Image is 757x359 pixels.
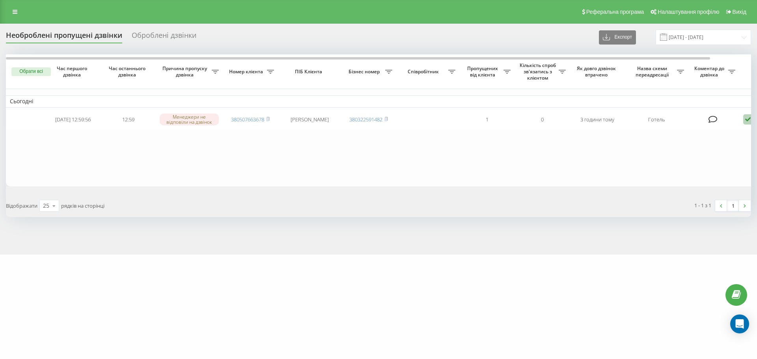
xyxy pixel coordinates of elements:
div: 1 - 1 з 1 [694,201,711,209]
span: Налаштування профілю [658,9,719,15]
button: Експорт [599,30,636,45]
span: Реферальна програма [586,9,644,15]
div: Необроблені пропущені дзвінки [6,31,122,43]
td: 3 години тому [570,109,625,130]
td: 12:59 [101,109,156,130]
span: Як довго дзвінок втрачено [576,65,619,78]
span: рядків на сторінці [61,202,104,209]
span: Час останнього дзвінка [107,65,149,78]
div: Open Intercom Messenger [730,314,749,333]
a: 380507663678 [231,116,264,123]
span: Співробітник [400,69,448,75]
td: Готель [625,109,688,130]
td: 1 [459,109,515,130]
span: Пропущених від клієнта [463,65,503,78]
a: 380322591482 [349,116,382,123]
td: [PERSON_NAME] [278,109,341,130]
td: 0 [515,109,570,130]
span: Причина пропуску дзвінка [160,65,212,78]
a: 1 [727,200,739,211]
span: Кількість спроб зв'язатись з клієнтом [518,62,559,81]
span: Коментар до дзвінка [692,65,728,78]
span: Відображати [6,202,37,209]
span: Номер клієнта [227,69,267,75]
span: Вихід [733,9,746,15]
span: Назва схеми переадресації [629,65,677,78]
div: 25 [43,202,49,210]
span: Бізнес номер [345,69,385,75]
div: Оброблені дзвінки [132,31,196,43]
div: Менеджери не відповіли на дзвінок [160,113,219,125]
span: Час першого дзвінка [52,65,94,78]
td: [DATE] 12:59:56 [45,109,101,130]
button: Обрати всі [11,67,51,76]
span: ПІБ Клієнта [285,69,334,75]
